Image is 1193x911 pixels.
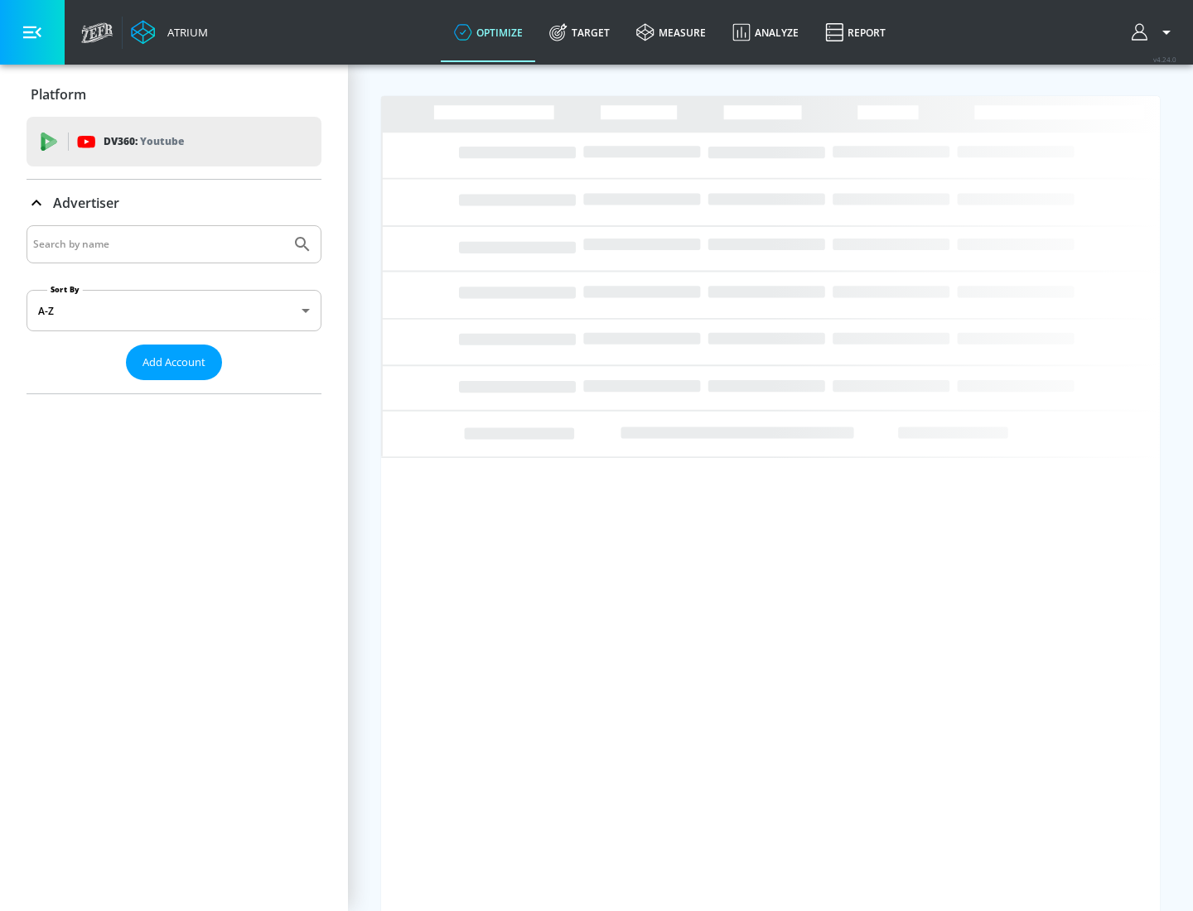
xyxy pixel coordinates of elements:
[441,2,536,62] a: optimize
[719,2,812,62] a: Analyze
[623,2,719,62] a: measure
[104,133,184,151] p: DV360:
[131,20,208,45] a: Atrium
[1153,55,1176,64] span: v 4.24.0
[53,194,119,212] p: Advertiser
[812,2,899,62] a: Report
[27,380,321,393] nav: list of Advertiser
[161,25,208,40] div: Atrium
[27,290,321,331] div: A-Z
[33,234,284,255] input: Search by name
[27,180,321,226] div: Advertiser
[31,85,86,104] p: Platform
[27,225,321,393] div: Advertiser
[27,71,321,118] div: Platform
[140,133,184,150] p: Youtube
[142,353,205,372] span: Add Account
[27,117,321,166] div: DV360: Youtube
[47,284,83,295] label: Sort By
[536,2,623,62] a: Target
[126,345,222,380] button: Add Account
